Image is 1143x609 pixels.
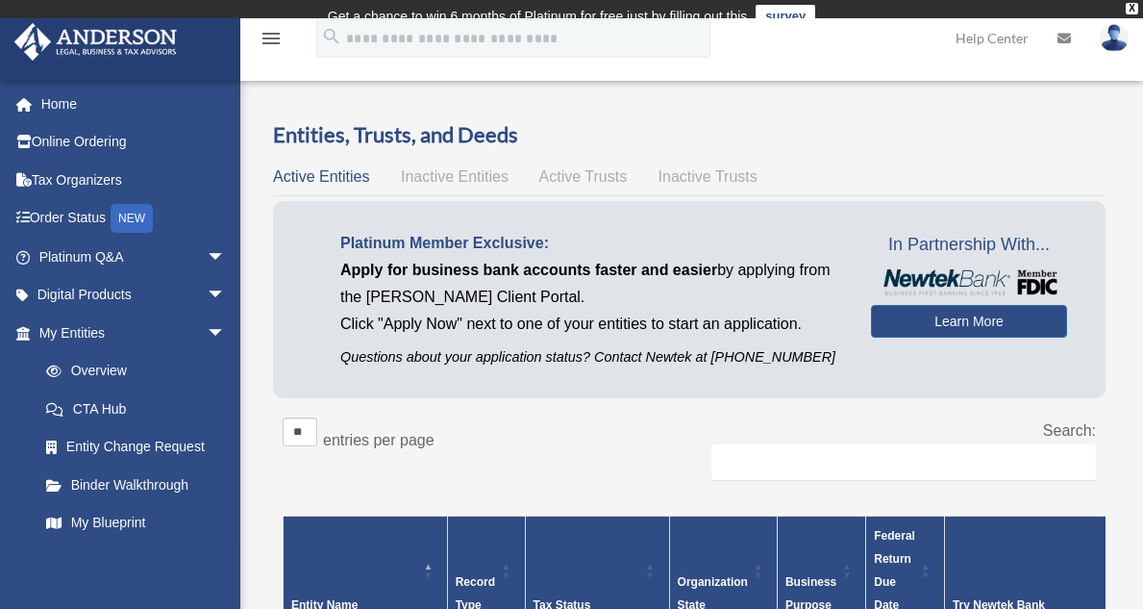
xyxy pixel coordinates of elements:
[340,262,717,278] span: Apply for business bank accounts faster and easier
[13,85,255,123] a: Home
[207,238,245,277] span: arrow_drop_down
[13,276,255,315] a: Digital Productsarrow_drop_down
[27,504,245,543] a: My Blueprint
[328,5,748,28] div: Get a chance to win 6 months of Platinum for free just by filling out this
[1043,422,1096,439] label: Search:
[881,269,1057,295] img: NewtekBankLogoSM.png
[871,230,1067,261] span: In Partnership With...
[27,466,245,504] a: Binder Walkthrough
[207,314,245,353] span: arrow_drop_down
[340,345,842,369] p: Questions about your application status? Contact Newtek at [PHONE_NUMBER]
[111,204,153,233] div: NEW
[273,120,1106,150] h3: Entities, Trusts, and Deeds
[1100,24,1129,52] img: User Pic
[13,314,245,352] a: My Entitiesarrow_drop_down
[260,27,283,50] i: menu
[340,311,842,338] p: Click "Apply Now" next to one of your entities to start an application.
[13,199,255,239] a: Order StatusNEW
[756,5,815,28] a: survey
[207,276,245,316] span: arrow_drop_down
[539,168,628,185] span: Active Trusts
[13,161,255,199] a: Tax Organizers
[13,238,255,276] a: Platinum Q&Aarrow_drop_down
[321,26,342,47] i: search
[340,257,842,311] p: by applying from the [PERSON_NAME] Client Portal.
[273,168,369,185] span: Active Entities
[27,352,236,391] a: Overview
[340,230,842,257] p: Platinum Member Exclusive:
[9,23,183,61] img: Anderson Advisors Platinum Portal
[27,542,245,580] a: Tax Due Dates
[260,34,283,50] a: menu
[871,305,1067,338] a: Learn More
[323,432,435,448] label: entries per page
[27,390,245,428] a: CTA Hub
[27,428,245,467] a: Entity Change Request
[13,123,255,162] a: Online Ordering
[658,168,758,185] span: Inactive Trusts
[1126,3,1138,14] div: close
[401,168,509,185] span: Inactive Entities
